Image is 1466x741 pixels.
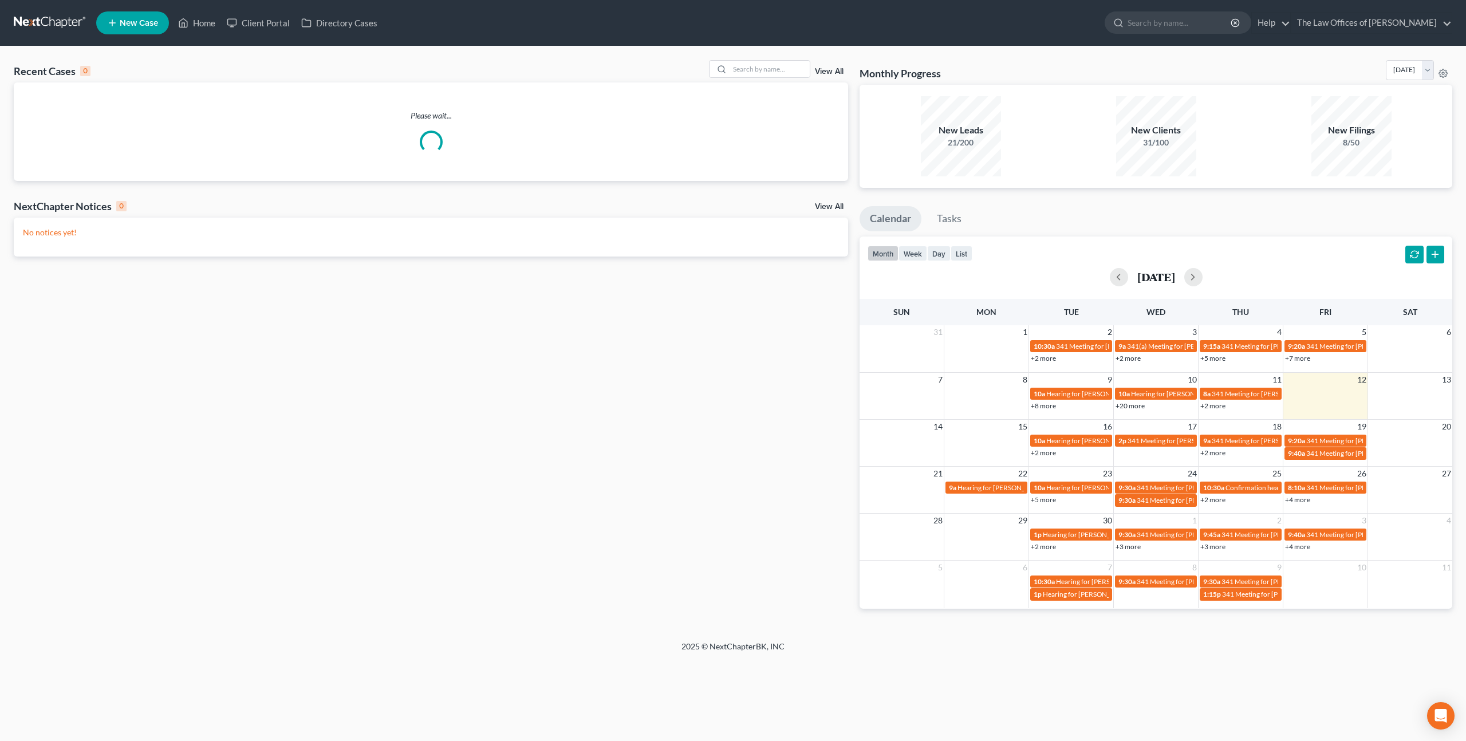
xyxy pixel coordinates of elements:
[949,483,956,492] span: 9a
[23,227,839,238] p: No notices yet!
[1203,389,1211,398] span: 8a
[1361,325,1368,339] span: 5
[1427,702,1455,730] div: Open Intercom Messenger
[1225,483,1416,492] span: Confirmation hearing for [PERSON_NAME] & [PERSON_NAME]
[951,246,972,261] button: list
[1146,307,1165,317] span: Wed
[1137,483,1240,492] span: 341 Meeting for [PERSON_NAME]
[1022,561,1028,574] span: 6
[937,561,944,574] span: 5
[730,61,810,77] input: Search by name...
[1441,373,1452,387] span: 13
[893,307,910,317] span: Sun
[1031,542,1056,551] a: +2 more
[1288,530,1305,539] span: 9:40a
[120,19,158,27] span: New Case
[1017,420,1028,433] span: 15
[1187,420,1198,433] span: 17
[1118,577,1136,586] span: 9:30a
[1043,590,1132,598] span: Hearing for [PERSON_NAME]
[172,13,221,33] a: Home
[1445,514,1452,527] span: 4
[1221,342,1385,350] span: 341 Meeting for [PERSON_NAME] & [PERSON_NAME]
[1203,577,1220,586] span: 9:30a
[1200,542,1225,551] a: +3 more
[1034,389,1045,398] span: 10a
[1203,483,1224,492] span: 10:30a
[1200,495,1225,504] a: +2 more
[1118,496,1136,504] span: 9:30a
[1118,389,1130,398] span: 10a
[1212,436,1315,445] span: 341 Meeting for [PERSON_NAME]
[932,467,944,480] span: 21
[1271,373,1283,387] span: 11
[1128,436,1231,445] span: 341 Meeting for [PERSON_NAME]
[1306,449,1409,458] span: 341 Meeting for [PERSON_NAME]
[1271,420,1283,433] span: 18
[860,66,941,80] h3: Monthly Progress
[1276,514,1283,527] span: 2
[1031,401,1056,410] a: +8 more
[1276,561,1283,574] span: 9
[1017,467,1028,480] span: 22
[221,13,295,33] a: Client Portal
[1046,436,1136,445] span: Hearing for [PERSON_NAME]
[1288,449,1305,458] span: 9:40a
[1031,354,1056,362] a: +2 more
[1131,389,1281,398] span: Hearing for [PERSON_NAME] & [PERSON_NAME]
[1106,561,1113,574] span: 7
[1306,342,1409,350] span: 341 Meeting for [PERSON_NAME]
[976,307,996,317] span: Mon
[1288,342,1305,350] span: 9:20a
[1116,401,1145,410] a: +20 more
[14,64,90,78] div: Recent Cases
[1200,401,1225,410] a: +2 more
[1137,496,1240,504] span: 341 Meeting for [PERSON_NAME]
[1118,436,1126,445] span: 2p
[1102,467,1113,480] span: 23
[1356,467,1368,480] span: 26
[1361,514,1368,527] span: 3
[1403,307,1417,317] span: Sat
[1288,483,1305,492] span: 8:10a
[1203,590,1221,598] span: 1:15p
[815,203,844,211] a: View All
[1046,483,1136,492] span: Hearing for [PERSON_NAME]
[1285,495,1310,504] a: +4 more
[1031,495,1056,504] a: +5 more
[1034,590,1042,598] span: 1p
[1106,373,1113,387] span: 9
[1441,467,1452,480] span: 27
[1034,530,1042,539] span: 1p
[1017,514,1028,527] span: 29
[14,199,127,213] div: NextChapter Notices
[1288,436,1305,445] span: 9:20a
[1116,137,1196,148] div: 31/100
[1034,577,1055,586] span: 10:30a
[1056,577,1145,586] span: Hearing for [PERSON_NAME]
[1031,448,1056,457] a: +2 more
[1034,436,1045,445] span: 10a
[1102,420,1113,433] span: 16
[1191,325,1198,339] span: 3
[1187,373,1198,387] span: 10
[1191,514,1198,527] span: 1
[14,110,848,121] p: Please wait...
[116,201,127,211] div: 0
[1106,325,1113,339] span: 2
[1116,354,1141,362] a: +2 more
[1441,561,1452,574] span: 11
[1116,542,1141,551] a: +3 more
[1022,325,1028,339] span: 1
[1356,420,1368,433] span: 19
[1128,12,1232,33] input: Search by name...
[1445,325,1452,339] span: 6
[1203,436,1211,445] span: 9a
[1291,13,1452,33] a: The Law Offices of [PERSON_NAME]
[957,483,1108,492] span: Hearing for [PERSON_NAME] & [PERSON_NAME]
[1311,137,1392,148] div: 8/50
[1200,354,1225,362] a: +5 more
[932,514,944,527] span: 28
[1252,13,1290,33] a: Help
[815,68,844,76] a: View All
